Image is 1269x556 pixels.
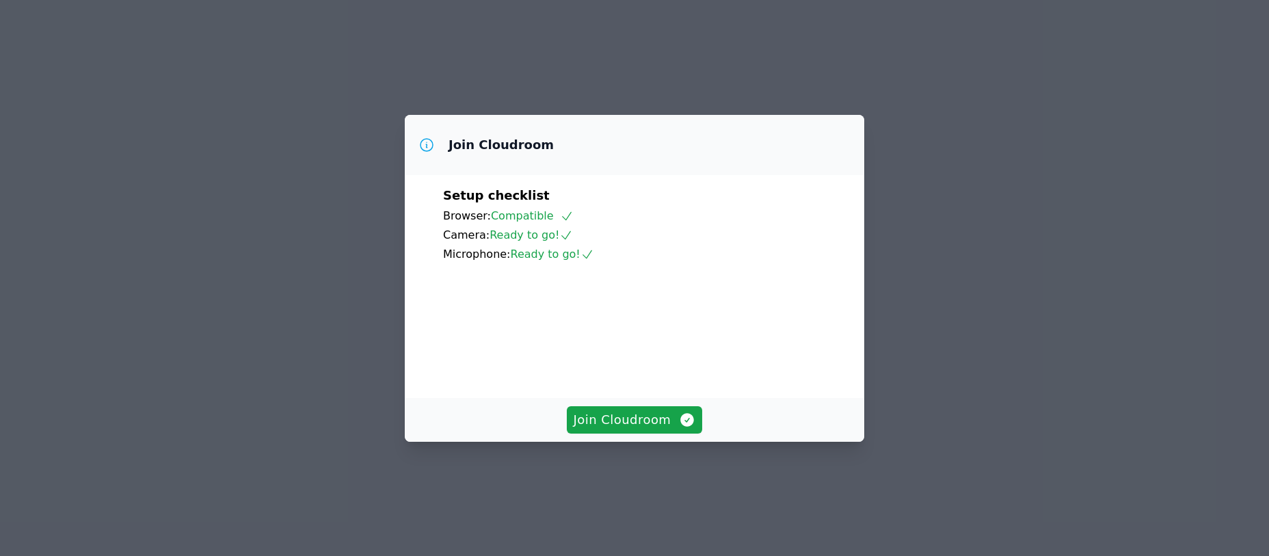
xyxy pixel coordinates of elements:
span: Ready to go! [490,228,573,241]
span: Compatible [491,209,574,222]
span: Microphone: [443,248,511,261]
span: Browser: [443,209,491,222]
h3: Join Cloudroom [449,137,554,153]
span: Ready to go! [511,248,594,261]
span: Setup checklist [443,188,550,202]
span: Camera: [443,228,490,241]
button: Join Cloudroom [567,406,703,434]
span: Join Cloudroom [574,410,696,429]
